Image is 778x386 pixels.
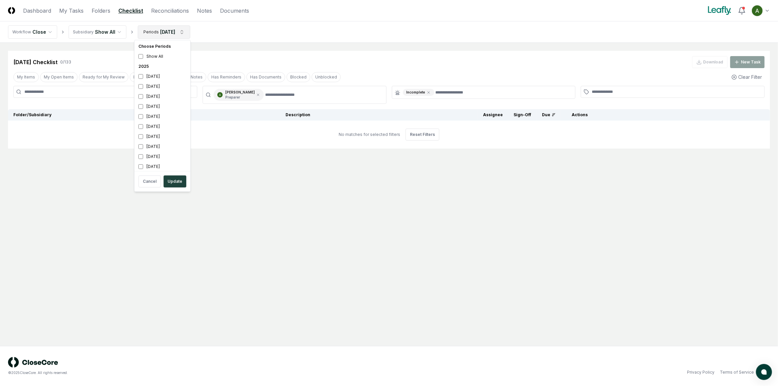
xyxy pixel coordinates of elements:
div: [DATE] [136,122,189,132]
div: 2025 [136,61,189,71]
div: [DATE] [136,102,189,112]
div: [DATE] [136,112,189,122]
div: [DATE] [136,91,189,102]
button: Update [163,175,186,187]
div: [DATE] [136,152,189,162]
div: [DATE] [136,132,189,142]
button: Cancel [138,175,161,187]
div: Show All [136,51,189,61]
div: [DATE] [136,81,189,91]
div: [DATE] [136,142,189,152]
div: Choose Periods [136,41,189,51]
div: [DATE] [136,71,189,81]
div: [DATE] [136,162,189,172]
